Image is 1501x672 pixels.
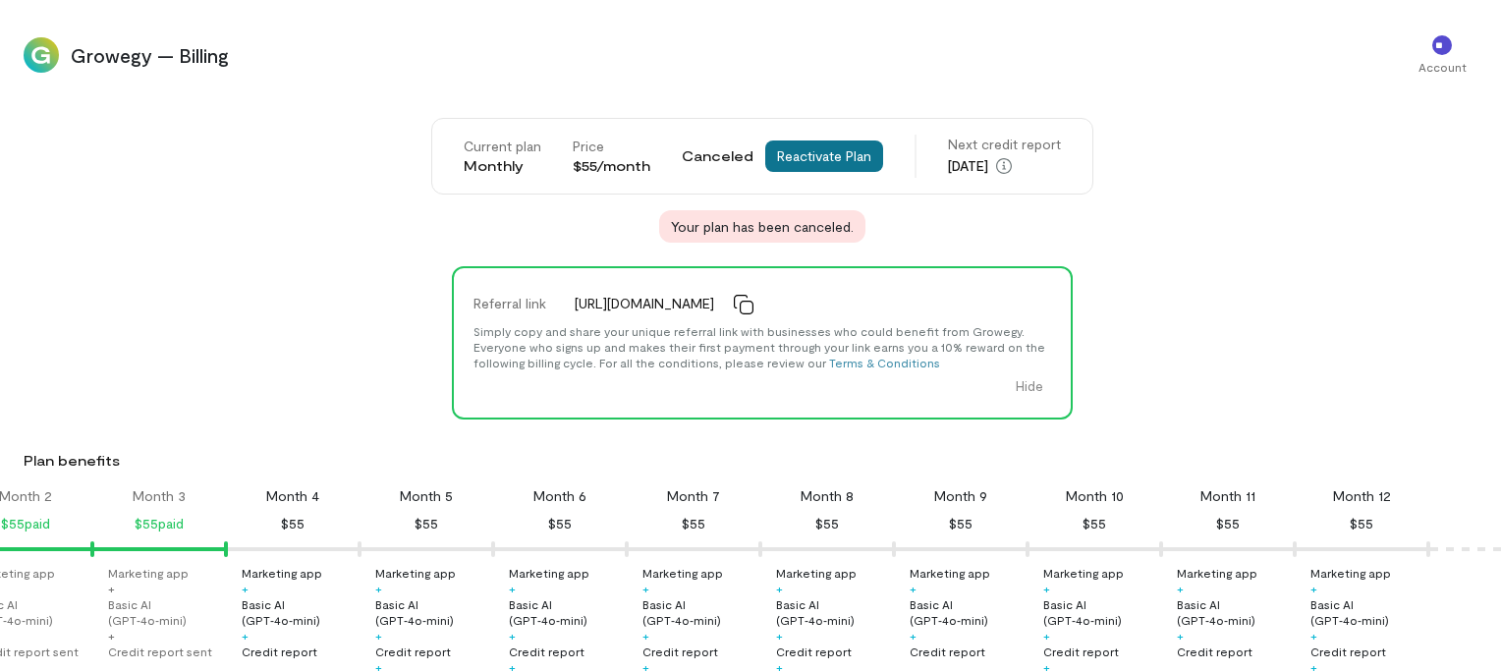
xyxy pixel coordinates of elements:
[1043,628,1050,644] div: +
[1418,59,1467,75] div: Account
[1216,512,1240,535] div: $55
[801,486,854,506] div: Month 8
[642,644,718,659] div: Credit report
[1177,628,1184,644] div: +
[375,644,451,659] div: Credit report
[667,486,720,506] div: Month 7
[464,156,541,176] div: Monthly
[948,154,1061,178] div: [DATE]
[415,512,438,535] div: $55
[682,146,753,166] span: Canceled
[682,512,705,535] div: $55
[108,565,189,581] div: Marketing app
[1310,581,1317,596] div: +
[573,156,650,176] div: $55/month
[509,628,516,644] div: +
[1,512,50,535] div: $55 paid
[1043,596,1157,628] div: Basic AI (GPT‑4o‑mini)
[642,628,649,644] div: +
[375,596,489,628] div: Basic AI (GPT‑4o‑mini)
[949,512,973,535] div: $55
[910,581,917,596] div: +
[1043,565,1124,581] div: Marketing app
[108,644,212,659] div: Credit report sent
[1310,565,1391,581] div: Marketing app
[473,324,1045,369] span: Simply copy and share your unique referral link with businesses who could benefit from Growegy. E...
[776,596,890,628] div: Basic AI (GPT‑4o‑mini)
[910,644,985,659] div: Credit report
[642,596,756,628] div: Basic AI (GPT‑4o‑mini)
[575,294,714,313] span: [URL][DOMAIN_NAME]
[462,284,563,323] div: Referral link
[242,628,249,644] div: +
[242,596,356,628] div: Basic AI (GPT‑4o‑mini)
[910,628,917,644] div: +
[642,565,723,581] div: Marketing app
[948,135,1061,154] div: Next credit report
[1200,486,1255,506] div: Month 11
[910,565,990,581] div: Marketing app
[1177,596,1291,628] div: Basic AI (GPT‑4o‑mini)
[548,512,572,535] div: $55
[1066,486,1124,506] div: Month 10
[533,486,586,506] div: Month 6
[509,565,589,581] div: Marketing app
[464,137,541,156] div: Current plan
[1350,512,1373,535] div: $55
[71,41,1395,69] span: Growegy — Billing
[375,565,456,581] div: Marketing app
[242,565,322,581] div: Marketing app
[1177,565,1257,581] div: Marketing app
[242,581,249,596] div: +
[642,581,649,596] div: +
[509,644,584,659] div: Credit report
[815,512,839,535] div: $55
[1004,370,1055,402] button: Hide
[281,512,305,535] div: $55
[1177,644,1252,659] div: Credit report
[509,596,623,628] div: Basic AI (GPT‑4o‑mini)
[108,628,115,644] div: +
[135,512,184,535] div: $55 paid
[1043,644,1119,659] div: Credit report
[573,137,650,156] div: Price
[375,628,382,644] div: +
[108,596,222,628] div: Basic AI (GPT‑4o‑mini)
[776,581,783,596] div: +
[1310,628,1317,644] div: +
[133,486,186,506] div: Month 3
[509,581,516,596] div: +
[375,581,382,596] div: +
[776,644,852,659] div: Credit report
[1083,512,1106,535] div: $55
[108,581,115,596] div: +
[934,486,987,506] div: Month 9
[242,644,317,659] div: Credit report
[829,356,940,369] a: Terms & Conditions
[1310,596,1424,628] div: Basic AI (GPT‑4o‑mini)
[776,565,857,581] div: Marketing app
[910,596,1024,628] div: Basic AI (GPT‑4o‑mini)
[671,216,854,237] span: Your plan has been canceled.
[400,486,453,506] div: Month 5
[765,140,883,172] button: Reactivate Plan
[1177,581,1184,596] div: +
[776,628,783,644] div: +
[24,451,1493,471] div: Plan benefits
[1310,644,1386,659] div: Credit report
[266,486,319,506] div: Month 4
[1043,581,1050,596] div: +
[1333,486,1391,506] div: Month 12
